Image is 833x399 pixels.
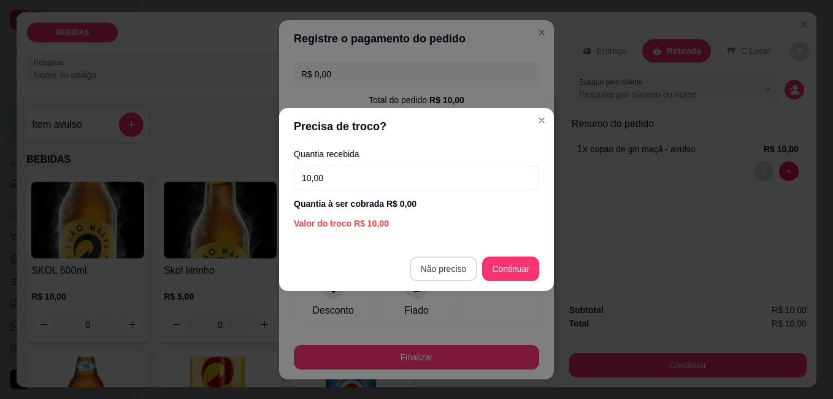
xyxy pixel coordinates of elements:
[294,150,539,158] label: Quantia recebida
[294,198,539,210] div: Quantia à ser cobrada R$ 0,00
[294,217,539,230] div: Valor do troco R$ 10,00
[279,108,554,145] header: Precisa de troco?
[532,110,551,130] button: Close
[410,257,478,281] button: Não preciso
[482,257,539,281] button: Continuar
